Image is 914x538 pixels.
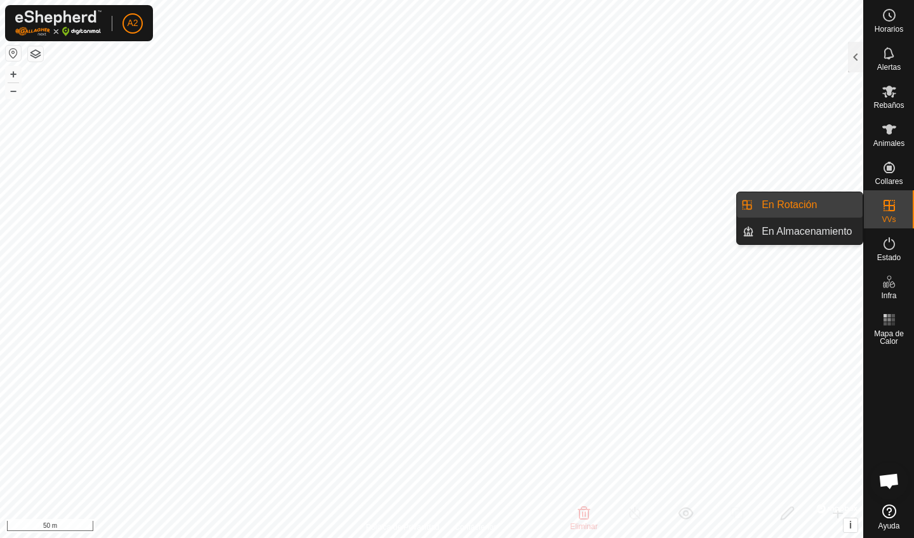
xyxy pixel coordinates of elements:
button: i [844,518,858,532]
a: En Almacenamiento [754,219,863,244]
span: En Almacenamiento [762,224,852,239]
div: Chat abierto [870,462,908,500]
span: En Rotación [762,197,817,213]
button: Capas del Mapa [28,46,43,62]
button: Restablecer Mapa [6,46,21,61]
span: Rebaños [873,102,904,109]
span: Estado [877,254,901,261]
li: En Almacenamiento [737,219,863,244]
a: Ayuda [864,499,914,535]
span: Alertas [877,63,901,71]
a: En Rotación [754,192,863,218]
span: Mapa de Calor [867,330,911,345]
span: Horarios [875,25,903,33]
a: Contáctenos [454,522,497,533]
span: VVs [882,216,896,223]
span: Animales [873,140,904,147]
span: Ayuda [878,522,900,530]
span: Collares [875,178,903,185]
button: – [6,83,21,98]
img: Logo Gallagher [15,10,102,36]
span: i [849,520,852,530]
span: Infra [881,292,896,299]
a: Política de Privacidad [366,522,439,533]
li: En Rotación [737,192,863,218]
span: A2 [127,16,138,30]
button: + [6,67,21,82]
